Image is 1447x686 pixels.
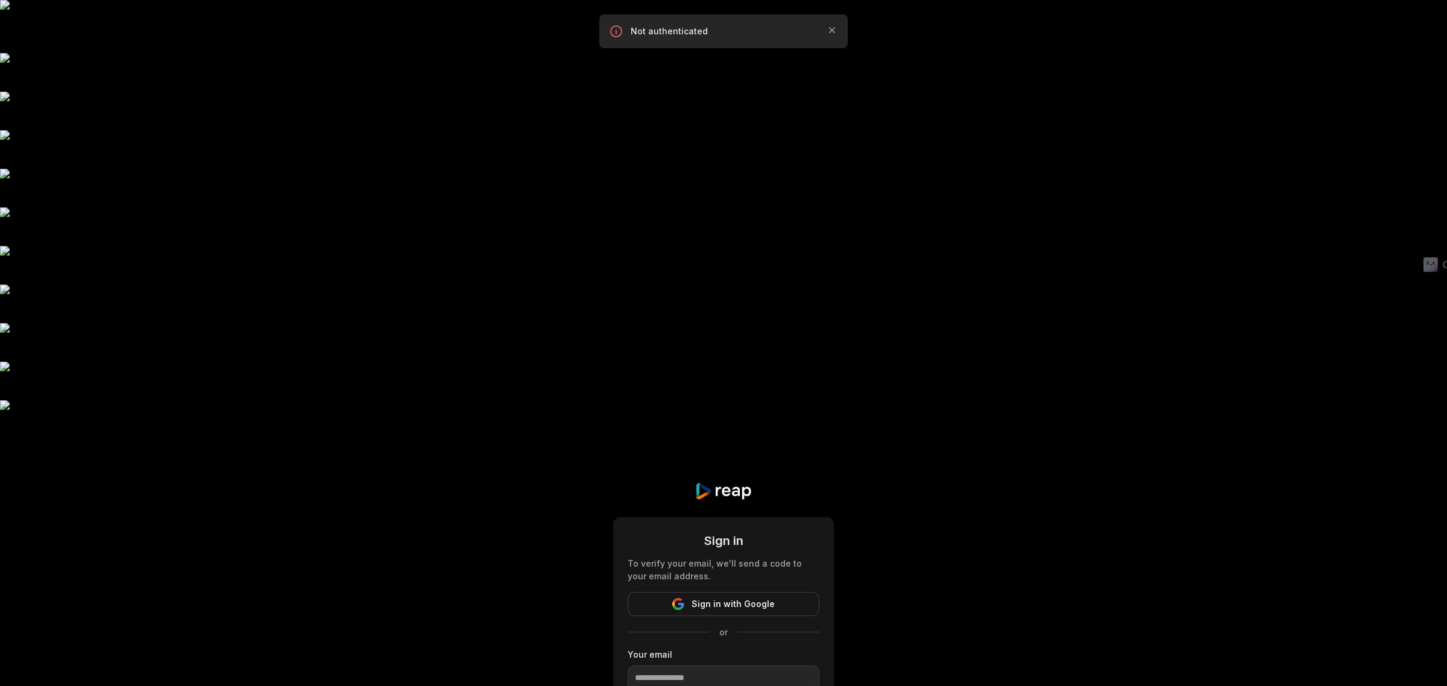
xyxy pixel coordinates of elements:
span: or [710,626,737,638]
span: Sign in with Google [692,597,775,611]
div: Sign in [628,532,819,550]
label: Your email [628,648,819,661]
button: Sign in with Google [628,592,819,616]
img: reap [695,482,752,500]
div: To verify your email, we'll send a code to your email address. [628,557,819,582]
